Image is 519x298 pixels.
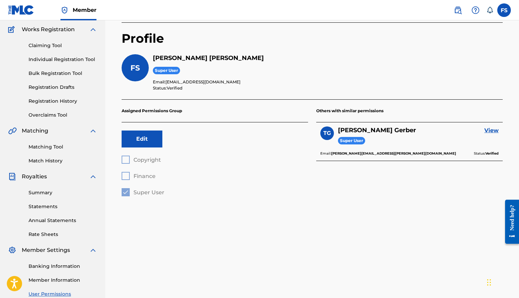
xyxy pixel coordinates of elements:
[22,173,47,181] span: Royalties
[454,6,462,14] img: search
[29,291,97,298] a: User Permissions
[323,129,331,137] span: TG
[8,246,16,254] img: Member Settings
[89,127,97,135] img: expand
[484,126,499,135] a: View
[122,131,162,147] button: Edit
[167,85,182,91] span: Verified
[29,56,97,63] a: Individual Registration Tool
[471,6,480,14] img: help
[153,54,503,62] h5: Frank Solivan
[130,63,140,73] span: FS
[22,127,48,135] span: Matching
[487,272,491,293] div: Drag
[8,25,17,34] img: Works Registration
[29,42,97,49] a: Claiming Tool
[485,265,519,298] iframe: Chat Widget
[122,31,503,54] h2: Profile
[122,100,308,122] p: Assigned Permissions Group
[60,6,69,14] img: Top Rightsholder
[29,84,97,91] a: Registration Drafts
[89,25,97,34] img: expand
[29,157,97,164] a: Match History
[29,189,97,196] a: Summary
[500,195,519,249] iframe: Resource Center
[29,203,97,210] a: Statements
[486,7,493,14] div: Notifications
[89,173,97,181] img: expand
[29,217,97,224] a: Annual Statements
[29,263,97,270] a: Banking Information
[153,67,180,75] span: Super User
[73,6,96,14] span: Member
[338,126,416,134] h5: Taylor Gerber
[8,5,34,15] img: MLC Logo
[316,100,503,122] p: Others with similar permissions
[474,151,499,157] p: Status:
[29,277,97,284] a: Member Information
[485,151,499,156] b: Verified
[89,246,97,254] img: expand
[22,25,75,34] span: Works Registration
[29,98,97,105] a: Registration History
[469,3,482,17] div: Help
[320,151,456,157] p: Email:
[165,79,240,84] span: [EMAIL_ADDRESS][DOMAIN_NAME]
[331,151,456,156] b: [PERSON_NAME][EMAIL_ADDRESS][PERSON_NAME][DOMAIN_NAME]
[153,79,503,85] p: Email:
[338,137,365,145] span: Super User
[29,112,97,119] a: Overclaims Tool
[29,143,97,151] a: Matching Tool
[8,127,17,135] img: Matching
[451,3,465,17] a: Public Search
[22,246,70,254] span: Member Settings
[29,231,97,238] a: Rate Sheets
[497,3,511,17] div: User Menu
[153,85,503,91] p: Status:
[29,70,97,77] a: Bulk Registration Tool
[8,173,16,181] img: Royalties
